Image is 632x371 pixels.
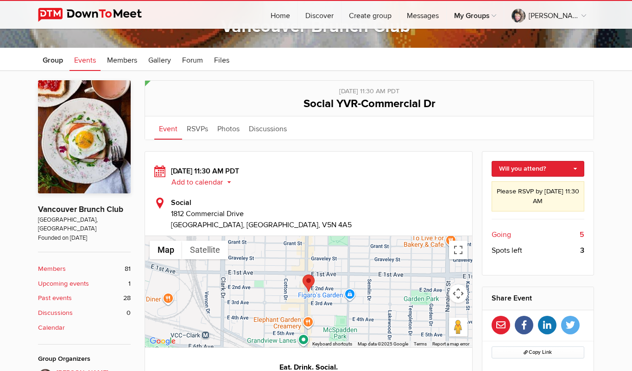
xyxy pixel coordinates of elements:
[177,48,208,71] a: Forum
[312,341,352,347] button: Keyboard shortcuts
[123,293,131,303] span: 28
[38,264,131,274] a: Members 81
[298,1,341,29] a: Discover
[303,97,436,110] span: Social YVR-Commercial Dr
[182,116,213,140] a: RSVPs
[213,116,244,140] a: Photos
[38,279,89,289] b: Upcoming events
[150,241,182,259] button: Show street map
[209,48,234,71] a: Files
[128,279,131,289] span: 1
[524,349,552,355] span: Copy Link
[38,279,131,289] a: Upcoming events 1
[580,245,584,256] b: 3
[38,264,66,274] b: Members
[38,8,156,22] img: DownToMeet
[171,220,352,230] span: [GEOGRAPHIC_DATA], [GEOGRAPHIC_DATA], V5N 4A5
[492,181,585,211] div: Please RSVP by [DATE] 11:30 AM
[580,229,584,240] b: 5
[244,116,291,140] a: Discussions
[154,81,584,96] div: [DATE] 11:30 AM PDT
[147,335,178,347] a: Open this area in Google Maps (opens a new window)
[38,323,65,333] b: Calendar
[43,56,63,65] span: Group
[449,241,468,259] button: Toggle fullscreen view
[102,48,142,71] a: Members
[154,166,463,188] div: [DATE] 11:30 AM PDT
[38,80,131,193] img: Vancouver Brunch Club
[214,56,229,65] span: Files
[341,1,399,29] a: Create group
[125,264,131,274] span: 81
[38,293,131,303] a: Past events 28
[147,335,178,347] img: Google
[154,116,182,140] a: Event
[171,208,463,219] span: 1812 Commercial Drive
[449,284,468,303] button: Map camera controls
[492,346,585,358] button: Copy Link
[492,245,522,256] span: Spots left
[144,48,176,71] a: Gallery
[358,341,408,346] span: Map data ©2025 Google
[38,234,131,243] span: Founded on [DATE]
[399,1,446,29] a: Messages
[492,229,511,240] span: Going
[171,178,238,186] button: Add to calendar
[504,1,594,29] a: [PERSON_NAME]
[38,48,68,71] a: Group
[432,341,469,346] a: Report a map error
[38,323,131,333] a: Calendar
[38,308,131,318] a: Discussions 0
[492,161,585,177] a: Will you attend?
[182,56,203,65] span: Forum
[38,205,123,214] a: Vancouver Brunch Club
[414,341,427,346] a: Terms (opens in new tab)
[38,354,131,364] div: Group Organizers
[107,56,137,65] span: Members
[171,198,191,207] b: Social
[70,48,101,71] a: Events
[263,1,297,29] a: Home
[449,318,468,336] button: Drag Pegman onto the map to open Street View
[38,308,73,318] b: Discussions
[148,56,171,65] span: Gallery
[492,287,585,309] h2: Share Event
[38,293,72,303] b: Past events
[38,216,131,234] span: [GEOGRAPHIC_DATA], [GEOGRAPHIC_DATA]
[447,1,504,29] a: My Groups
[182,241,228,259] button: Show satellite imagery
[126,308,131,318] span: 0
[74,56,96,65] span: Events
